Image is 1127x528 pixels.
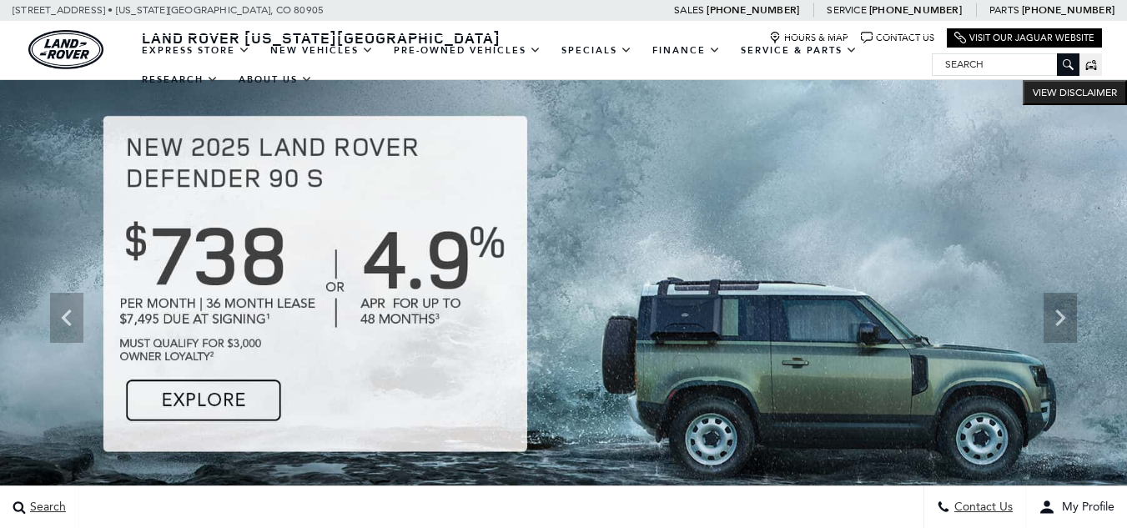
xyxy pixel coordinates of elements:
[933,54,1079,74] input: Search
[707,3,799,17] a: [PHONE_NUMBER]
[50,293,83,343] div: Previous
[1033,86,1117,99] span: VIEW DISCLAIMER
[954,32,1094,44] a: Visit Our Jaguar Website
[132,65,229,94] a: Research
[1044,293,1077,343] div: Next
[28,30,103,69] img: Land Rover
[1022,3,1114,17] a: [PHONE_NUMBER]
[769,32,848,44] a: Hours & Map
[642,36,731,65] a: Finance
[674,4,704,16] span: Sales
[1055,500,1114,515] span: My Profile
[1026,486,1127,528] button: Open user profile menu
[28,30,103,69] a: land-rover
[384,36,551,65] a: Pre-Owned Vehicles
[229,65,323,94] a: About Us
[989,4,1019,16] span: Parts
[142,28,501,48] span: Land Rover [US_STATE][GEOGRAPHIC_DATA]
[13,4,324,16] a: [STREET_ADDRESS] • [US_STATE][GEOGRAPHIC_DATA], CO 80905
[861,32,934,44] a: Contact Us
[869,3,962,17] a: [PHONE_NUMBER]
[132,36,932,94] nav: Main Navigation
[1023,80,1127,105] button: VIEW DISCLAIMER
[950,500,1013,515] span: Contact Us
[260,36,384,65] a: New Vehicles
[132,36,260,65] a: EXPRESS STORE
[132,28,511,48] a: Land Rover [US_STATE][GEOGRAPHIC_DATA]
[551,36,642,65] a: Specials
[827,4,866,16] span: Service
[26,500,66,515] span: Search
[731,36,868,65] a: Service & Parts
